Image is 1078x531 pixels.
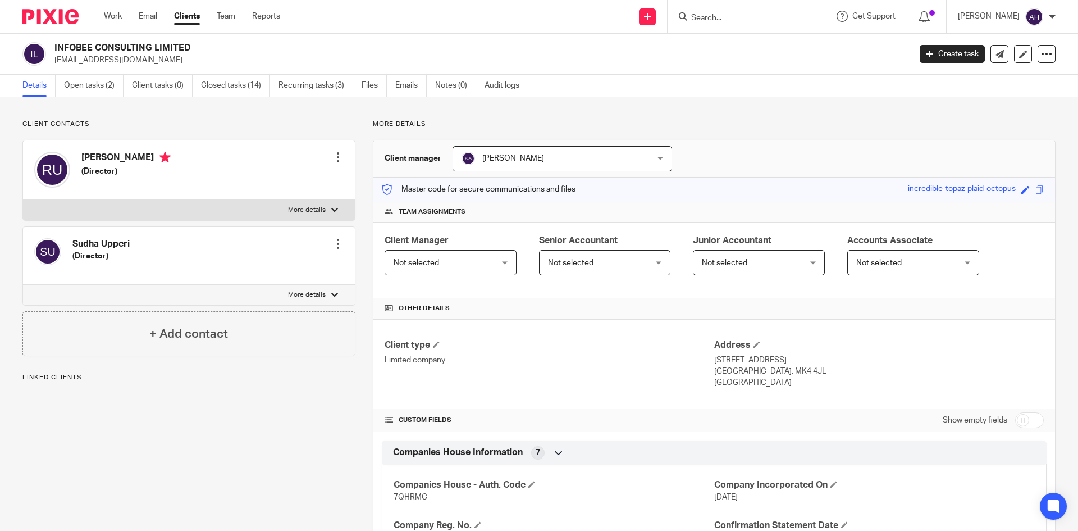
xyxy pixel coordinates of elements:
a: Client tasks (0) [132,75,193,97]
h4: Client type [385,339,714,351]
img: svg%3E [34,238,61,265]
span: 7QHRMC [394,493,427,501]
h4: Sudha Upperi [72,238,130,250]
h5: (Director) [81,166,171,177]
img: svg%3E [1025,8,1043,26]
a: Emails [395,75,427,97]
a: Clients [174,11,200,22]
a: Email [139,11,157,22]
a: Reports [252,11,280,22]
a: Open tasks (2) [64,75,124,97]
img: Pixie [22,9,79,24]
p: More details [288,291,326,299]
span: Companies House Information [393,447,523,459]
h4: Companies House - Auth. Code [394,479,714,491]
label: Show empty fields [943,415,1007,426]
span: Not selected [548,259,593,267]
h4: CUSTOM FIELDS [385,416,714,425]
p: [EMAIL_ADDRESS][DOMAIN_NAME] [54,55,903,66]
p: More details [288,206,326,215]
span: Client Manager [385,236,449,245]
img: svg%3E [462,152,475,165]
a: Details [22,75,56,97]
a: Notes (0) [435,75,476,97]
p: More details [373,120,1056,129]
p: Limited company [385,355,714,366]
span: Other details [399,304,450,313]
span: 7 [536,447,540,459]
span: Senior Accountant [539,236,618,245]
i: Primary [159,152,171,163]
a: Create task [920,45,985,63]
img: svg%3E [22,42,46,66]
a: Work [104,11,122,22]
p: Linked clients [22,373,355,382]
span: Accounts Associate [847,236,933,245]
span: Not selected [702,259,747,267]
input: Search [690,13,791,24]
p: Client contacts [22,120,355,129]
span: [PERSON_NAME] [482,155,544,162]
h4: Address [714,339,1044,351]
p: [GEOGRAPHIC_DATA] [714,377,1044,388]
a: Team [217,11,235,22]
p: [GEOGRAPHIC_DATA], MK4 4JL [714,366,1044,377]
h5: (Director) [72,251,130,262]
h4: [PERSON_NAME] [81,152,171,166]
a: Closed tasks (14) [201,75,270,97]
div: incredible-topaz-plaid-octopus [908,183,1016,196]
span: Not selected [856,259,902,267]
h3: Client manager [385,153,441,164]
span: Get Support [852,12,896,20]
a: Recurring tasks (3) [278,75,353,97]
img: svg%3E [34,152,70,188]
span: Team assignments [399,207,465,216]
span: Not selected [394,259,439,267]
p: [PERSON_NAME] [958,11,1020,22]
h4: + Add contact [149,325,228,343]
p: [STREET_ADDRESS] [714,355,1044,366]
span: [DATE] [714,493,738,501]
h2: INFOBEE CONSULTING LIMITED [54,42,733,54]
h4: Company Incorporated On [714,479,1035,491]
a: Files [362,75,387,97]
p: Master code for secure communications and files [382,184,575,195]
span: Junior Accountant [693,236,771,245]
a: Audit logs [485,75,528,97]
